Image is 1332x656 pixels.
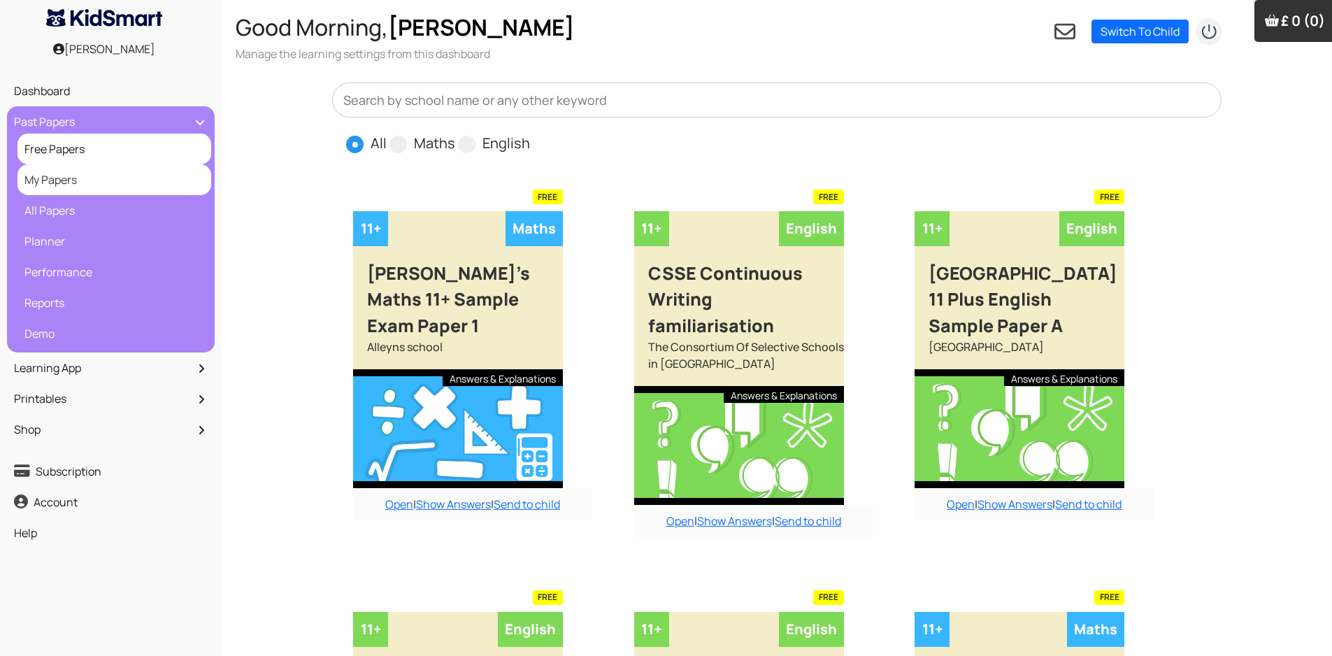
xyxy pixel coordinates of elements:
[21,260,208,284] a: Performance
[1094,590,1125,604] span: FREE
[332,83,1222,117] input: Search by school name or any other keyword
[10,356,211,380] a: Learning App
[1004,369,1124,386] div: Answers & Explanations
[506,211,563,246] div: Maths
[915,488,1154,520] div: | |
[634,612,669,647] div: 11+
[498,612,563,647] div: English
[947,497,975,512] a: Open
[21,229,208,253] a: Planner
[10,521,211,545] a: Help
[46,9,162,27] img: KidSmart logo
[779,612,844,647] div: English
[533,190,564,204] span: FREE
[21,137,208,161] a: Free Papers
[353,246,563,339] div: [PERSON_NAME]'s Maths 11+ Sample Exam Paper 1
[482,133,530,154] label: English
[10,459,211,483] a: Subscription
[10,110,211,134] a: Past Papers
[634,505,873,537] div: | |
[977,497,1052,512] a: Show Answers
[1059,211,1124,246] div: English
[813,190,844,204] span: FREE
[634,211,669,246] div: 11+
[21,199,208,222] a: All Papers
[236,46,575,62] h3: Manage the learning settings from this dashboard
[724,386,844,403] div: Answers & Explanations
[353,488,592,520] div: | |
[915,338,1124,369] div: [GEOGRAPHIC_DATA]
[666,513,694,529] a: Open
[1067,612,1124,647] div: Maths
[1091,20,1189,43] a: Switch To Child
[533,590,564,604] span: FREE
[1281,11,1325,30] span: £ 0 (0)
[10,490,211,514] a: Account
[10,79,211,103] a: Dashboard
[21,168,208,192] a: My Papers
[775,513,841,529] a: Send to child
[1195,17,1223,45] img: logout2.png
[416,497,491,512] a: Show Answers
[1265,13,1279,27] img: Your items in the shopping basket
[21,322,208,345] a: Demo
[915,246,1124,339] div: [GEOGRAPHIC_DATA] 11 Plus English Sample Paper A
[371,133,387,154] label: All
[236,14,575,41] h2: Good Morning,
[353,338,563,369] div: Alleyns school
[494,497,560,512] a: Send to child
[388,12,575,43] span: [PERSON_NAME]
[353,211,388,246] div: 11+
[697,513,772,529] a: Show Answers
[634,338,844,386] div: The Consortium Of Selective Schools in [GEOGRAPHIC_DATA]
[634,246,844,339] div: CSSE Continuous Writing familiarisation
[1094,190,1125,204] span: FREE
[414,133,455,154] label: Maths
[915,211,950,246] div: 11+
[1055,497,1122,512] a: Send to child
[10,418,211,441] a: Shop
[21,291,208,315] a: Reports
[443,369,563,386] div: Answers & Explanations
[10,387,211,411] a: Printables
[385,497,413,512] a: Open
[915,612,950,647] div: 11+
[353,612,388,647] div: 11+
[813,590,844,604] span: FREE
[779,211,844,246] div: English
